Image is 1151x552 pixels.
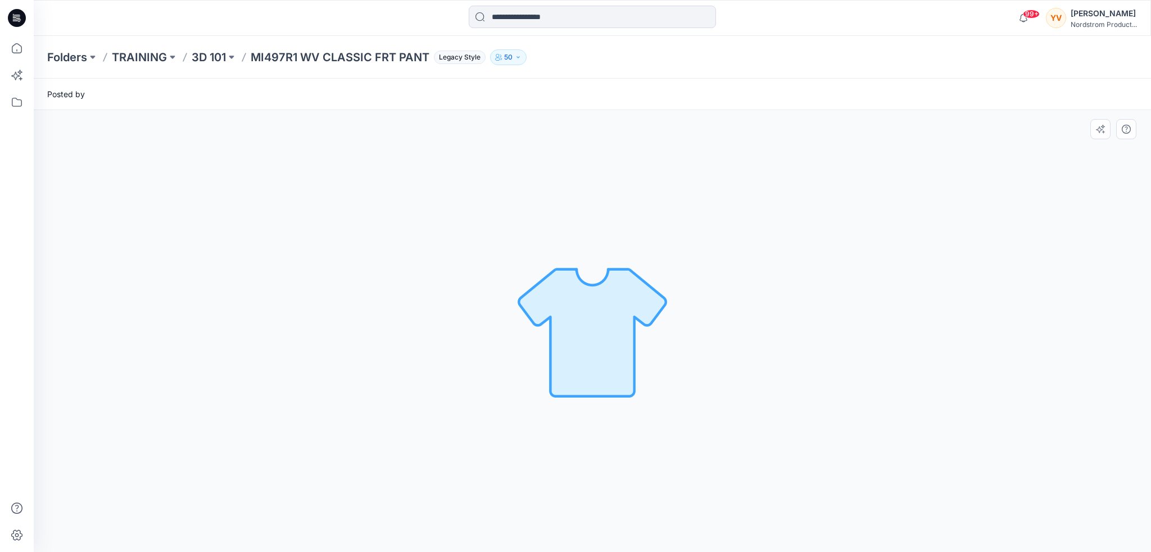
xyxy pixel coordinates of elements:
img: No Outline [514,253,671,410]
span: Legacy Style [434,51,486,64]
span: Posted by [47,88,85,100]
div: YV [1046,8,1066,28]
div: [PERSON_NAME] [1071,7,1137,20]
a: Folders [47,49,87,65]
div: Nordstrom Product... [1071,20,1137,29]
p: 50 [504,51,513,63]
button: 50 [490,49,527,65]
button: Legacy Style [429,49,486,65]
span: 99+ [1023,10,1040,19]
a: 3D 101 [192,49,226,65]
p: MI497R1 WV CLASSIC FRT PANT [251,49,429,65]
a: TRAINING [112,49,167,65]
